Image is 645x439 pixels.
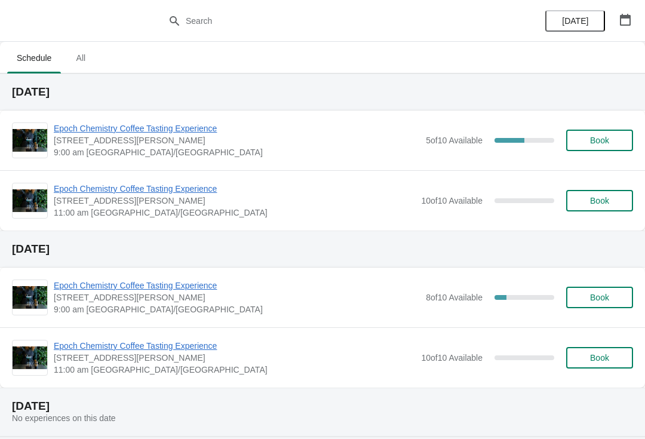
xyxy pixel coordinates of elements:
span: [STREET_ADDRESS][PERSON_NAME] [54,291,420,303]
span: 10 of 10 Available [421,196,483,205]
h2: [DATE] [12,243,633,255]
span: Epoch Chemistry Coffee Tasting Experience [54,280,420,291]
h2: [DATE] [12,400,633,412]
span: Epoch Chemistry Coffee Tasting Experience [54,340,415,352]
img: Epoch Chemistry Coffee Tasting Experience | 400 St. George St, Moncton, NB, Canada | 11:00 am Ame... [13,189,47,213]
span: Book [590,353,609,363]
span: Book [590,196,609,205]
span: 9:00 am [GEOGRAPHIC_DATA]/[GEOGRAPHIC_DATA] [54,303,420,315]
span: [STREET_ADDRESS][PERSON_NAME] [54,195,415,207]
span: 5 of 10 Available [426,136,483,145]
button: Book [566,287,633,308]
button: [DATE] [545,10,605,32]
span: 11:00 am [GEOGRAPHIC_DATA]/[GEOGRAPHIC_DATA] [54,207,415,219]
span: Epoch Chemistry Coffee Tasting Experience [54,183,415,195]
img: Epoch Chemistry Coffee Tasting Experience | 400 St. George St, Moncton, NB, Canada | 11:00 am Ame... [13,346,47,370]
span: All [66,47,96,69]
span: Epoch Chemistry Coffee Tasting Experience [54,122,420,134]
span: 9:00 am [GEOGRAPHIC_DATA]/[GEOGRAPHIC_DATA] [54,146,420,158]
h2: [DATE] [12,86,633,98]
img: Epoch Chemistry Coffee Tasting Experience | 400 St. George St, Moncton, NB, Canada | 9:00 am Amer... [13,129,47,152]
span: [STREET_ADDRESS][PERSON_NAME] [54,134,420,146]
span: Book [590,293,609,302]
button: Book [566,130,633,151]
button: Book [566,190,633,211]
span: Book [590,136,609,145]
span: [STREET_ADDRESS][PERSON_NAME] [54,352,415,364]
span: Schedule [7,47,61,69]
span: 10 of 10 Available [421,353,483,363]
button: Book [566,347,633,369]
span: [DATE] [562,16,588,26]
input: Search [185,10,484,32]
span: 8 of 10 Available [426,293,483,302]
span: No experiences on this date [12,413,116,423]
img: Epoch Chemistry Coffee Tasting Experience | 400 St. George St, Moncton, NB, Canada | 9:00 am Amer... [13,286,47,309]
span: 11:00 am [GEOGRAPHIC_DATA]/[GEOGRAPHIC_DATA] [54,364,415,376]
